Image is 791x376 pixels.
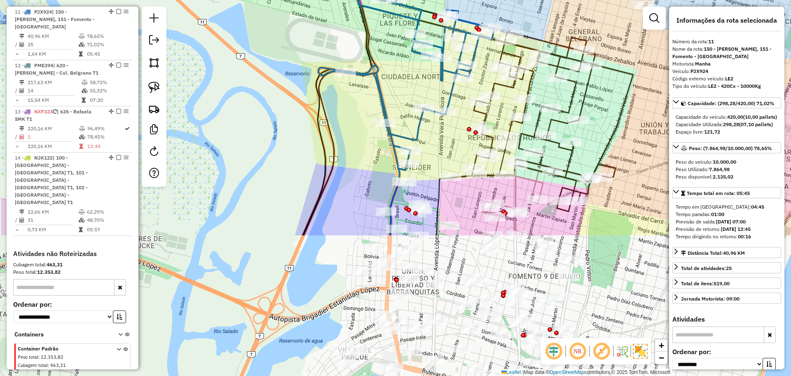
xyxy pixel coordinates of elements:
[27,78,81,87] td: 217,63 KM
[13,268,132,276] div: Peso total:
[672,187,781,198] a: Tempo total em rota: 05:45
[676,128,778,136] div: Espaço livre:
[79,218,85,223] i: % de utilização da cubagem
[655,352,667,364] a: Zoom out
[714,280,730,287] strong: 519,00
[676,159,736,165] span: Peso do veículo:
[82,80,88,85] i: % de utilização do peso
[145,100,163,118] a: Criar rota
[739,121,773,127] strong: (07,10 pallets)
[672,200,781,244] div: Tempo total em rota: 05:45
[38,354,40,360] span: :
[15,62,98,76] span: | 620 - [PERSON_NAME] - Col. Belgrano T1
[15,216,19,224] td: /
[15,40,19,49] td: /
[82,88,88,93] i: % de utilização da cubagem
[27,32,78,40] td: 40,96 KM
[15,142,19,150] td: =
[19,34,24,39] i: Distância Total
[550,369,585,375] a: OpenStreetMap
[148,82,160,93] img: Selecionar atividades - laço
[726,265,732,271] strong: 25
[116,63,121,68] em: Finalizar rota
[27,216,78,224] td: 31
[704,129,720,135] strong: 121,72
[146,121,162,140] a: Criar modelo
[34,108,53,115] span: NXF323
[18,354,38,360] span: Peso total
[676,166,778,173] div: Peso Utilizado:
[544,341,564,361] span: Ocultar deslocamento
[676,173,778,181] div: Peso disponível:
[27,142,79,150] td: 220,16 KM
[676,203,778,211] div: Tempo em [GEOGRAPHIC_DATA]:
[79,209,85,214] i: % de utilização do peso
[87,32,128,40] td: 78,65%
[743,114,777,120] strong: (10,00 pallets)
[87,125,124,133] td: 96,49%
[672,16,781,24] h4: Informações da rota selecionada
[82,98,86,103] i: Tempo total em rota
[695,61,711,67] strong: Manha
[672,82,781,90] div: Tipo do veículo:
[615,345,629,358] img: Fluxo de ruas
[87,50,128,58] td: 05:45
[79,126,85,131] i: % de utilização do peso
[116,155,121,160] em: Finalizar rota
[763,358,776,371] button: Ordem crescente
[15,50,19,58] td: =
[646,10,662,26] a: Exibir filtros
[738,233,751,240] strong: 00:16
[687,190,750,196] span: Tempo total em rota: 05:45
[15,155,88,205] span: | 100 - [GEOGRAPHIC_DATA] - [GEOGRAPHIC_DATA] T1, 101 - [GEOGRAPHIC_DATA] - [GEOGRAPHIC_DATA] T1,...
[672,45,781,60] div: Nome da rota:
[655,339,667,352] a: Zoom in
[15,133,19,141] td: /
[681,295,740,303] div: Jornada Motorista: 09:00
[672,262,781,273] a: Total de atividades:25
[124,155,129,160] em: Opções
[672,68,781,75] div: Veículo:
[116,9,121,14] em: Finalizar rota
[19,218,24,223] i: Total de Atividades
[19,88,24,93] i: Total de Atividades
[690,68,708,74] strong: PJX924
[725,75,733,82] strong: LE2
[676,121,778,128] div: Capacidade Utilizada:
[79,144,83,149] i: Tempo total em rota
[47,261,63,268] strong: 463,31
[27,40,78,49] td: 25
[124,9,129,14] em: Opções
[15,108,91,122] span: 13 -
[89,96,129,104] td: 07:20
[18,345,107,352] span: Container Padrão
[15,9,95,30] span: | 150 - [PERSON_NAME], 151 - Fomento - [GEOGRAPHIC_DATA]
[672,247,781,258] a: Distância Total:40,96 KM
[723,121,739,127] strong: 298,28
[676,233,778,240] div: Tempo dirigindo no retorno:
[721,226,751,232] strong: [DATE] 12:45
[713,159,736,165] strong: 10.000,00
[681,249,745,257] div: Distância Total:
[672,142,781,153] a: Peso: (7.864,98/10.000,00) 78,65%
[27,133,79,141] td: 1
[751,204,764,210] strong: 04:45
[34,62,53,68] span: PME394
[87,142,124,150] td: 13:44
[568,341,587,361] span: Ocultar NR
[19,134,24,139] i: Total de Atividades
[681,280,730,287] div: Total de itens:
[723,250,745,256] span: 40,96 KM
[672,277,781,289] a: Total de itens:519,00
[708,38,714,45] strong: 11
[19,126,24,131] i: Distância Total
[14,330,108,339] span: Containers
[48,362,49,368] span: :
[79,227,83,232] i: Tempo total em rota
[633,1,654,9] div: Atividade não roteirizada - GIUSTI DANIEL
[19,80,24,85] i: Distância Total
[124,63,129,68] em: Opções
[716,219,746,225] strong: [DATE] 07:00
[15,9,95,30] span: 11 -
[672,155,781,184] div: Peso: (7.864,98/10.000,00) 78,65%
